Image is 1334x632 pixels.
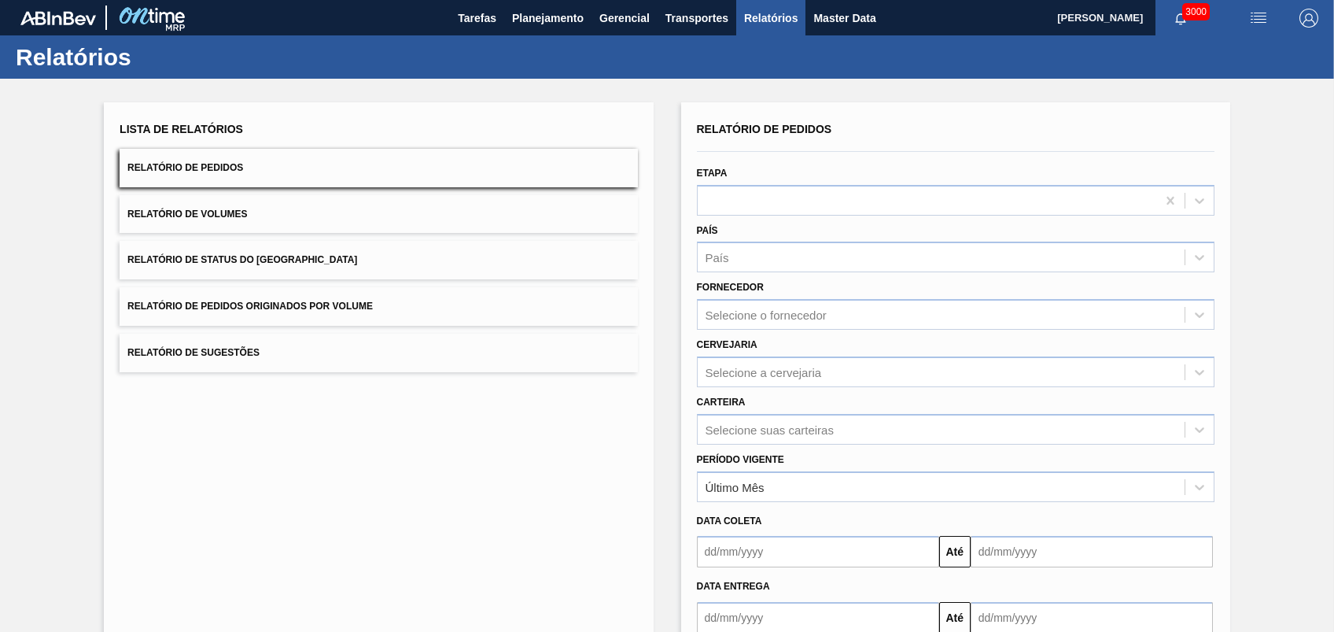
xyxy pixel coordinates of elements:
div: Último Mês [706,480,765,493]
label: Período Vigente [697,454,784,465]
span: Relatório de Volumes [127,209,247,220]
label: País [697,225,718,236]
span: Gerencial [599,9,650,28]
div: País [706,251,729,264]
span: Data entrega [697,581,770,592]
h1: Relatórios [16,48,295,66]
input: dd/mm/yyyy [697,536,939,567]
label: Fornecedor [697,282,764,293]
button: Relatório de Pedidos [120,149,637,187]
button: Relatório de Pedidos Originados por Volume [120,287,637,326]
div: Selecione a cervejaria [706,365,822,379]
img: TNhmsLtSVTkK8tSr43FrP2fwEKptu5GPRR3wAAAABJRU5ErkJggg== [20,11,96,25]
button: Notificações [1155,7,1206,29]
span: Lista de Relatórios [120,123,243,135]
img: Logout [1299,9,1318,28]
div: Selecione o fornecedor [706,309,827,322]
label: Carteira [697,397,746,408]
span: Relatório de Pedidos [697,123,832,135]
div: Selecione suas carteiras [706,423,834,436]
span: Tarefas [458,9,496,28]
label: Etapa [697,168,728,179]
button: Relatório de Sugestões [120,334,637,372]
span: Relatório de Sugestões [127,347,260,358]
button: Até [939,536,971,567]
img: userActions [1249,9,1268,28]
input: dd/mm/yyyy [971,536,1213,567]
span: Relatórios [744,9,798,28]
span: Transportes [665,9,728,28]
span: Planejamento [512,9,584,28]
span: 3000 [1182,3,1210,20]
span: Relatório de Pedidos Originados por Volume [127,301,373,312]
label: Cervejaria [697,339,757,350]
span: Master Data [813,9,875,28]
span: Relatório de Status do [GEOGRAPHIC_DATA] [127,254,357,265]
button: Relatório de Status do [GEOGRAPHIC_DATA] [120,241,637,279]
span: Data coleta [697,516,762,527]
button: Relatório de Volumes [120,195,637,234]
span: Relatório de Pedidos [127,162,243,173]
